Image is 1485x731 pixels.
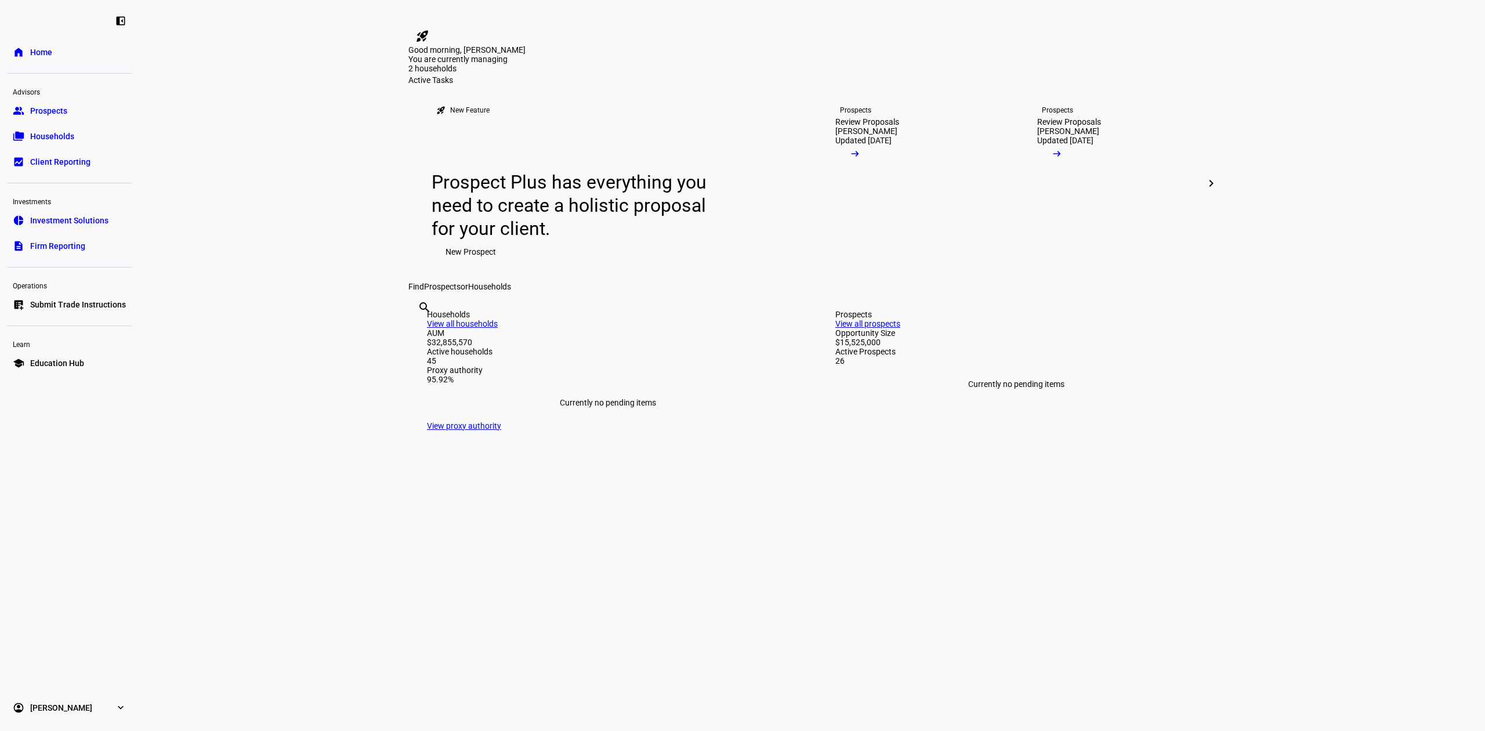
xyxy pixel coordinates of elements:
eth-mat-symbol: folder_copy [13,131,24,142]
a: ProspectsReview Proposals[PERSON_NAME]Updated [DATE] [817,85,1009,282]
span: Prospects [424,282,461,291]
div: 2 households [408,64,524,75]
eth-mat-symbol: account_circle [13,702,24,714]
div: Review Proposals [835,117,899,126]
a: View all prospects [835,319,900,328]
eth-mat-symbol: expand_more [115,702,126,714]
div: Review Proposals [1037,117,1101,126]
div: Updated [DATE] [835,136,892,145]
span: Submit Trade Instructions [30,299,126,310]
eth-mat-symbol: left_panel_close [115,15,126,27]
div: AUM [427,328,789,338]
span: Investment Solutions [30,215,108,226]
div: 95.92% [427,375,789,384]
eth-mat-symbol: pie_chart [13,215,24,226]
button: New Prospect [432,240,510,263]
span: Households [30,131,74,142]
div: Prospects [835,310,1197,319]
div: Currently no pending items [835,366,1197,403]
div: Active Tasks [408,75,1216,85]
eth-mat-symbol: bid_landscape [13,156,24,168]
div: Prospects [1042,106,1073,115]
div: Good morning, [PERSON_NAME] [408,45,1216,55]
span: [PERSON_NAME] [30,702,92,714]
a: bid_landscapeClient Reporting [7,150,132,173]
div: Prospects [840,106,871,115]
div: [PERSON_NAME] [1037,126,1099,136]
div: Prospect Plus has everything you need to create a holistic proposal for your client. [432,171,718,240]
mat-icon: arrow_right_alt [1051,148,1063,160]
div: Learn [7,335,132,352]
a: folder_copyHouseholds [7,125,132,148]
mat-icon: arrow_right_alt [849,148,861,160]
div: [PERSON_NAME] [835,126,897,136]
mat-icon: search [418,301,432,314]
div: 26 [835,356,1197,366]
span: Education Hub [30,357,84,369]
a: View all households [427,319,498,328]
span: Households [468,282,511,291]
a: descriptionFirm Reporting [7,234,132,258]
a: homeHome [7,41,132,64]
div: Opportunity Size [835,328,1197,338]
div: Active Prospects [835,347,1197,356]
div: Active households [427,347,789,356]
div: Advisors [7,83,132,99]
eth-mat-symbol: description [13,240,24,252]
eth-mat-symbol: school [13,357,24,369]
div: New Feature [450,106,490,115]
mat-icon: rocket_launch [415,29,429,43]
eth-mat-symbol: group [13,105,24,117]
div: Proxy authority [427,366,789,375]
span: Firm Reporting [30,240,85,252]
div: Operations [7,277,132,293]
div: Households [427,310,789,319]
a: View proxy authority [427,421,501,430]
a: pie_chartInvestment Solutions [7,209,132,232]
span: You are currently managing [408,55,508,64]
div: $32,855,570 [427,338,789,347]
div: Currently no pending items [427,384,789,421]
div: Investments [7,193,132,209]
div: Updated [DATE] [1037,136,1093,145]
span: New Prospect [445,240,496,263]
eth-mat-symbol: home [13,46,24,58]
span: Prospects [30,105,67,117]
a: ProspectsReview Proposals[PERSON_NAME]Updated [DATE] [1019,85,1211,282]
div: 45 [427,356,789,366]
input: Enter name of prospect or household [418,316,420,330]
a: groupProspects [7,99,132,122]
eth-mat-symbol: list_alt_add [13,299,24,310]
span: Home [30,46,52,58]
div: Find or [408,282,1216,291]
span: Client Reporting [30,156,90,168]
mat-icon: chevron_right [1204,176,1218,190]
div: $15,525,000 [835,338,1197,347]
mat-icon: rocket_launch [436,106,445,115]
